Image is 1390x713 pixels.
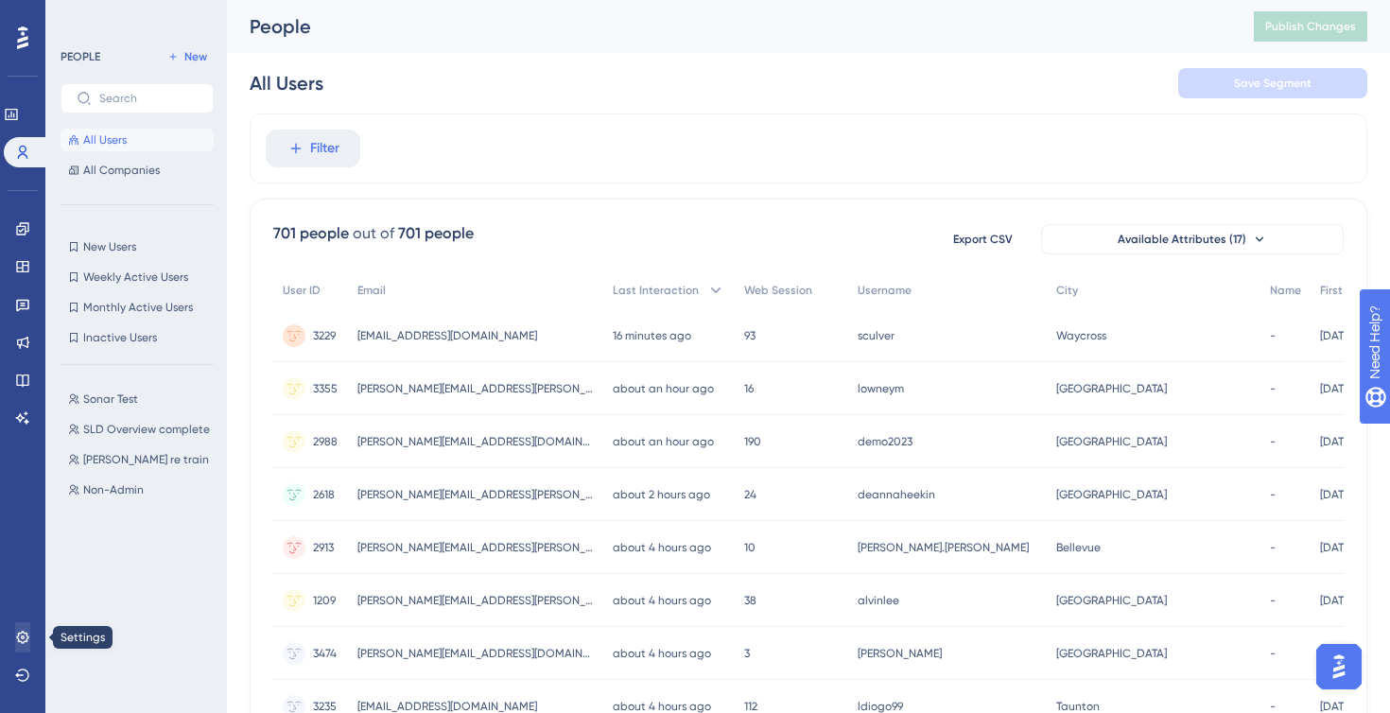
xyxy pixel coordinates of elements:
span: User ID [283,283,321,298]
span: 24 [744,487,756,502]
span: - [1270,540,1276,555]
span: Waycross [1056,328,1106,343]
span: 93 [744,328,756,343]
span: Web Session [744,283,812,298]
div: out of [353,222,394,245]
span: alvinlee [858,593,899,608]
span: - [1270,646,1276,661]
span: Save Segment [1234,76,1312,91]
span: Monthly Active Users [83,300,193,315]
span: 3355 [313,381,338,396]
button: SLD Overview complete [61,418,225,441]
time: [DATE] [1320,488,1352,501]
input: Search [99,92,198,105]
span: Available Attributes (17) [1118,232,1246,247]
div: People [250,13,1207,40]
span: Sonar Test [83,391,138,407]
div: PEOPLE [61,49,100,64]
span: - [1270,593,1276,608]
time: about an hour ago [613,435,714,448]
span: 3474 [313,646,337,661]
span: Need Help? [44,5,118,27]
time: [DATE] [1320,435,1352,448]
time: [DATE] [1320,329,1352,342]
span: [GEOGRAPHIC_DATA] [1056,381,1167,396]
span: [GEOGRAPHIC_DATA] [1056,646,1167,661]
span: New Users [83,239,136,254]
time: [DATE] [1320,541,1352,554]
span: 2988 [313,434,338,449]
span: 3 [744,646,750,661]
time: [DATE] [1320,382,1352,395]
button: Export CSV [935,224,1030,254]
button: [PERSON_NAME] re train [61,448,225,471]
span: Publish Changes [1265,19,1356,34]
time: about an hour ago [613,382,714,395]
span: [PERSON_NAME].[PERSON_NAME] [858,540,1029,555]
button: All Users [61,129,214,151]
button: Non-Admin [61,478,225,501]
span: Non-Admin [83,482,144,497]
time: [DATE] [1320,700,1352,713]
span: - [1270,328,1276,343]
div: 701 people [398,222,474,245]
span: [PERSON_NAME][EMAIL_ADDRESS][DOMAIN_NAME] [357,434,594,449]
button: Monthly Active Users [61,296,214,319]
span: Inactive Users [83,330,157,345]
span: [EMAIL_ADDRESS][DOMAIN_NAME] [357,328,537,343]
span: [PERSON_NAME][EMAIL_ADDRESS][PERSON_NAME][DOMAIN_NAME] [357,381,594,396]
span: lowneym [858,381,904,396]
span: [PERSON_NAME][EMAIL_ADDRESS][DOMAIN_NAME] [357,646,594,661]
time: about 2 hours ago [613,488,710,501]
span: [PERSON_NAME] [858,646,942,661]
span: City [1056,283,1078,298]
span: Last Interaction [613,283,699,298]
span: Weekly Active Users [83,270,188,285]
span: - [1270,487,1276,502]
span: All Users [83,132,127,148]
span: [PERSON_NAME] re train [83,452,209,467]
span: 190 [744,434,761,449]
button: Weekly Active Users [61,266,214,288]
button: New [161,45,214,68]
span: 38 [744,593,756,608]
button: Publish Changes [1254,11,1367,42]
span: - [1270,434,1276,449]
time: about 4 hours ago [613,700,711,713]
time: about 4 hours ago [613,541,711,554]
iframe: UserGuiding AI Assistant Launcher [1311,638,1367,695]
span: sculver [858,328,895,343]
button: Filter [266,130,360,167]
div: All Users [250,70,323,96]
time: 16 minutes ago [613,329,691,342]
button: New Users [61,235,214,258]
span: 3229 [313,328,336,343]
span: [GEOGRAPHIC_DATA] [1056,487,1167,502]
span: [PERSON_NAME][EMAIL_ADDRESS][PERSON_NAME][DOMAIN_NAME] [357,487,594,502]
span: Username [858,283,912,298]
span: 1209 [313,593,336,608]
span: 10 [744,540,756,555]
button: Available Attributes (17) [1041,224,1344,254]
span: [GEOGRAPHIC_DATA] [1056,593,1167,608]
span: Name [1270,283,1301,298]
button: Sonar Test [61,388,225,410]
button: Save Segment [1178,68,1367,98]
span: New [184,49,207,64]
span: [GEOGRAPHIC_DATA] [1056,434,1167,449]
time: about 4 hours ago [613,647,711,660]
div: 701 people [273,222,349,245]
span: deannaheekin [858,487,935,502]
time: [DATE] [1320,594,1352,607]
span: Filter [310,137,339,160]
span: All Companies [83,163,160,178]
span: [PERSON_NAME][EMAIL_ADDRESS][PERSON_NAME][DOMAIN_NAME] [357,593,594,608]
button: All Companies [61,159,214,182]
span: - [1270,381,1276,396]
span: demo2023 [858,434,912,449]
time: about 4 hours ago [613,594,711,607]
span: [PERSON_NAME][EMAIL_ADDRESS][PERSON_NAME][DOMAIN_NAME] [357,540,594,555]
span: Export CSV [953,232,1013,247]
